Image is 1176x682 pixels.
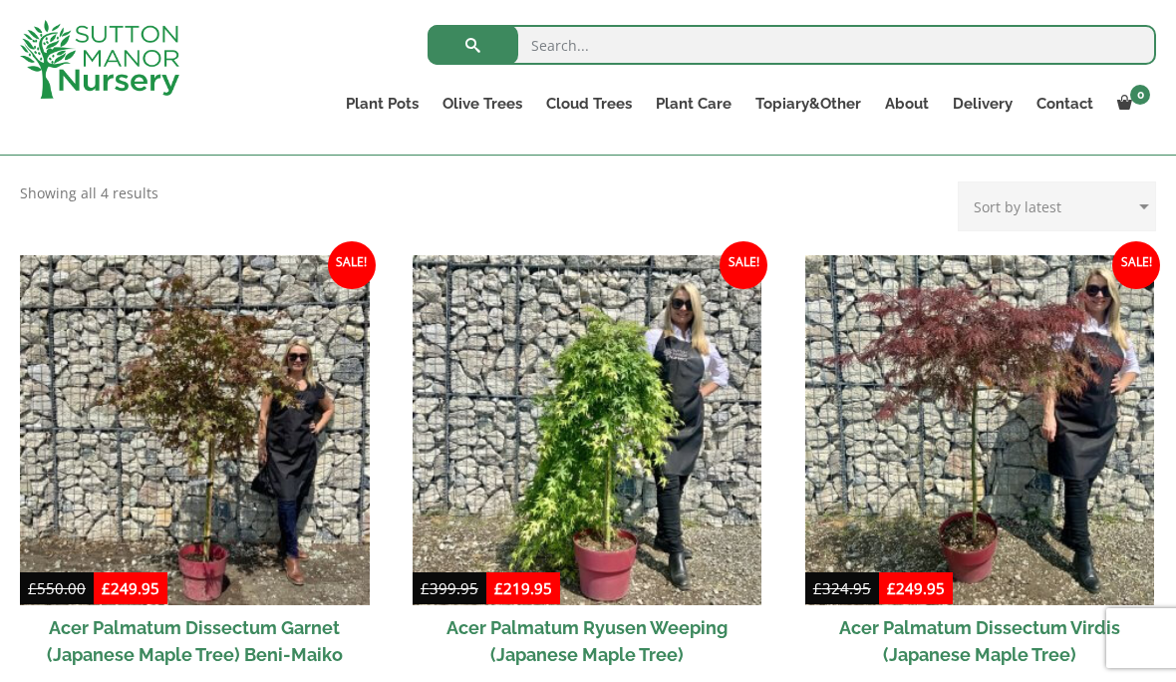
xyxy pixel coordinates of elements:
p: Showing all 4 results [20,181,158,205]
span: Sale! [328,241,376,289]
h2: Acer Palmatum Ryusen Weeping (Japanese Maple Tree) [413,605,762,677]
a: 0 [1105,90,1156,118]
span: £ [494,578,503,598]
span: £ [28,578,37,598]
a: About [873,90,941,118]
a: Topiary&Other [743,90,873,118]
a: Plant Care [644,90,743,118]
bdi: 249.95 [102,578,159,598]
a: Sale! Acer Palmatum Ryusen Weeping (Japanese Maple Tree) [413,255,762,677]
a: Delivery [941,90,1025,118]
bdi: 399.95 [421,578,478,598]
bdi: 249.95 [887,578,945,598]
a: Contact [1025,90,1105,118]
img: Acer Palmatum Dissectum Virdis (Japanese Maple Tree) [805,255,1155,605]
span: £ [887,578,896,598]
img: logo [20,20,179,99]
input: Search... [428,25,1156,65]
h2: Acer Palmatum Dissectum Virdis (Japanese Maple Tree) [805,605,1155,677]
span: Sale! [720,241,767,289]
img: Acer Palmatum Ryusen Weeping (Japanese Maple Tree) [413,255,762,605]
a: Cloud Trees [534,90,644,118]
span: £ [813,578,822,598]
a: Sale! Acer Palmatum Dissectum Garnet (Japanese Maple Tree) Beni-Maiko [20,255,370,677]
a: Sale! Acer Palmatum Dissectum Virdis (Japanese Maple Tree) [805,255,1155,677]
bdi: 324.95 [813,578,871,598]
bdi: 550.00 [28,578,86,598]
a: Olive Trees [431,90,534,118]
span: £ [421,578,430,598]
h2: Acer Palmatum Dissectum Garnet (Japanese Maple Tree) Beni-Maiko [20,605,370,677]
span: 0 [1130,85,1150,105]
a: Plant Pots [334,90,431,118]
select: Shop order [958,181,1156,231]
span: Sale! [1112,241,1160,289]
span: £ [102,578,111,598]
img: Acer Palmatum Dissectum Garnet (Japanese Maple Tree) Beni-Maiko [20,255,370,605]
bdi: 219.95 [494,578,552,598]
